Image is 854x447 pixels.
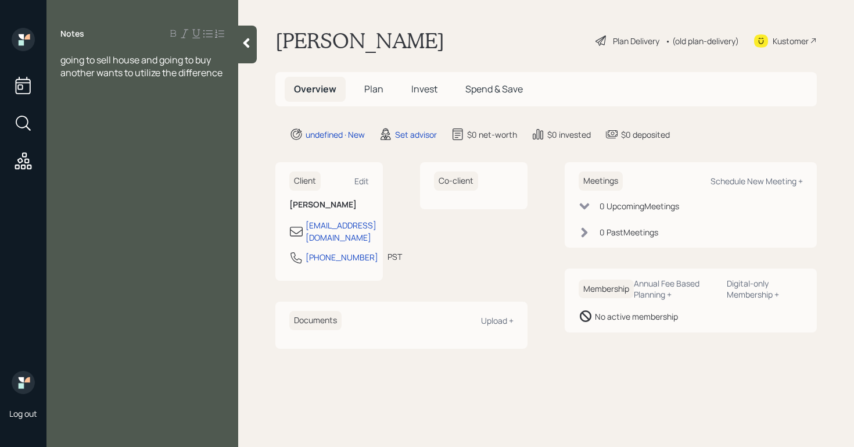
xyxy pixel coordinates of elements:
div: Kustomer [773,35,809,47]
span: going to sell house and going to buy another wants to utilize the difference [60,53,223,79]
div: $0 net-worth [467,128,517,141]
div: • (old plan-delivery) [665,35,739,47]
div: 0 Past Meeting s [600,226,658,238]
div: Log out [9,408,37,419]
span: Plan [364,83,383,95]
div: PST [387,251,402,263]
div: Plan Delivery [613,35,659,47]
span: Overview [294,83,336,95]
div: [EMAIL_ADDRESS][DOMAIN_NAME] [306,219,376,244]
h6: Meetings [579,171,623,191]
div: $0 invested [547,128,591,141]
span: Invest [411,83,437,95]
span: Spend & Save [465,83,523,95]
label: Notes [60,28,84,40]
div: undefined · New [306,128,365,141]
div: 0 Upcoming Meeting s [600,200,679,212]
div: [PHONE_NUMBER] [306,251,378,263]
div: Digital-only Membership + [727,278,803,300]
div: $0 deposited [621,128,670,141]
div: Schedule New Meeting + [711,176,803,187]
h6: Documents [289,311,342,330]
h6: Client [289,171,321,191]
img: retirable_logo.png [12,371,35,394]
h1: [PERSON_NAME] [275,28,444,53]
h6: Co-client [434,171,478,191]
div: Set advisor [395,128,437,141]
div: Upload + [481,315,514,326]
div: Edit [354,176,369,187]
h6: Membership [579,280,634,299]
div: No active membership [595,310,678,323]
div: Annual Fee Based Planning + [634,278,717,300]
h6: [PERSON_NAME] [289,200,369,210]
